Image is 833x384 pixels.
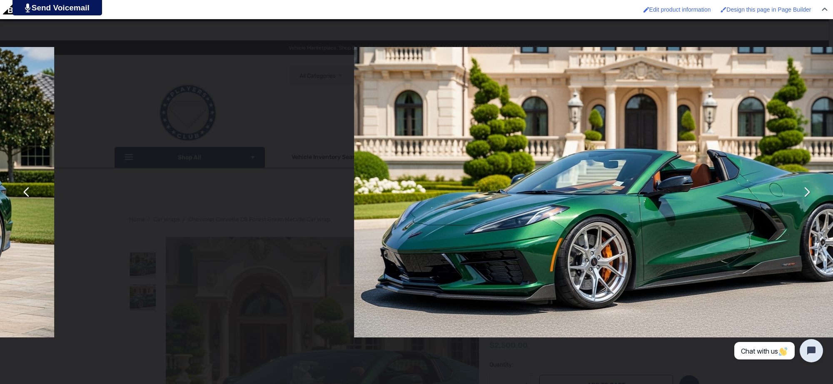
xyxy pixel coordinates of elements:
[716,2,815,17] a: Enabled brush for page builder edit. Design this page in Page Builder
[25,3,30,12] img: PjwhLS0gR2VuZXJhdG9yOiBHcmF2aXQuaW8gLS0+PHN2ZyB4bWxucz0iaHR0cDovL3d3dy53My5vcmcvMjAwMC9zdmciIHhtb...
[639,2,715,17] a: Enabled brush for product edit Edit product information
[643,7,649,12] img: Enabled brush for product edit
[726,6,811,13] span: Design this page in Page Builder
[822,7,828,11] img: Close Admin Bar
[17,182,37,202] button: Previous
[796,182,816,202] button: Next
[649,6,711,13] span: Edit product information
[721,7,726,12] img: Enabled brush for page builder edit.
